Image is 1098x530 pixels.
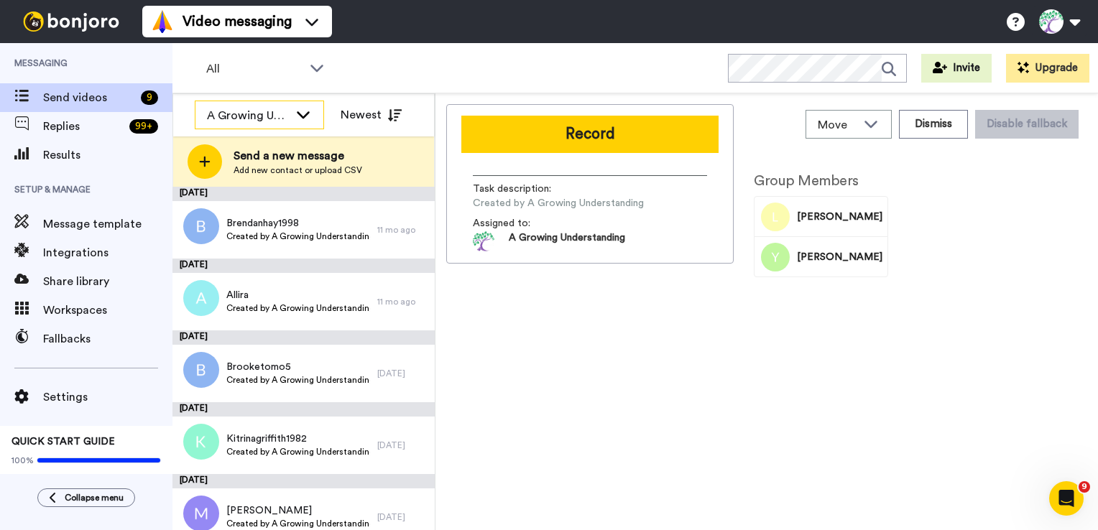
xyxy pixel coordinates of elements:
span: Send videos [43,89,135,106]
span: Kitrinagriffith1982 [226,432,370,446]
span: [PERSON_NAME] [226,503,370,518]
div: 11 mo ago [377,296,428,307]
span: [PERSON_NAME] [797,210,882,224]
h2: Group Members [754,173,888,189]
span: Collapse menu [65,492,124,503]
button: Invite [921,54,992,83]
button: Disable fallback [975,110,1079,139]
span: 9 [1079,481,1090,493]
span: Message template [43,215,172,233]
span: Brooketomo5 [226,360,370,374]
span: Integrations [43,244,172,261]
span: Settings [43,389,172,406]
img: bj-logo-header-white.svg [17,11,125,32]
span: 100% [11,455,34,466]
img: a.png [183,280,219,316]
img: de8a9d63-cbba-46ef-ac08-296bdd471248-1634007845.jpg [473,231,494,252]
span: Created by A Growing Understanding [226,231,370,242]
span: Brendanhay1998 [226,216,370,231]
div: [DATE] [377,440,428,451]
span: QUICK START GUIDE [11,437,115,447]
span: Video messaging [183,11,292,32]
span: Workspaces [43,302,172,319]
div: [DATE] [172,187,435,201]
div: 11 mo ago [377,224,428,236]
span: Move [818,116,857,134]
img: vm-color.svg [151,10,174,33]
div: 9 [141,90,158,105]
span: [PERSON_NAME] [797,250,882,264]
img: b.png [183,208,219,244]
img: Image of Yasirhamraz [761,243,790,271]
button: Newest [330,101,412,129]
span: Created by A Growing Understanding [226,302,370,314]
span: Replies [43,118,124,135]
div: A Growing Understanding [207,107,289,124]
span: Fallbacks [43,330,172,348]
span: Add new contact or upload CSV [234,164,362,176]
div: 99 + [129,119,158,134]
div: [DATE] [377,511,428,523]
img: b.png [183,352,219,388]
span: Created by A Growing Understanding [226,518,370,529]
span: Created by A Growing Understanding [473,196,644,210]
span: Allira [226,288,370,302]
span: Created by A Growing Understanding [226,446,370,457]
span: A Growing Understanding [509,231,625,252]
span: Assigned to: [473,216,573,231]
img: k.png [183,424,219,460]
span: Task description : [473,182,573,196]
button: Collapse menu [37,488,135,507]
span: All [206,60,303,78]
span: Send a new message [234,147,362,164]
span: Created by A Growing Understanding [226,374,370,386]
div: [DATE] [172,402,435,417]
div: [DATE] [172,330,435,345]
iframe: Intercom live chat [1049,481,1084,516]
img: Image of Laura [761,203,790,231]
div: [DATE] [377,368,428,379]
span: Share library [43,273,172,290]
button: Record [461,116,719,153]
span: Results [43,147,172,164]
div: [DATE] [172,259,435,273]
button: Dismiss [899,110,968,139]
button: Upgrade [1006,54,1089,83]
div: [DATE] [172,474,435,488]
